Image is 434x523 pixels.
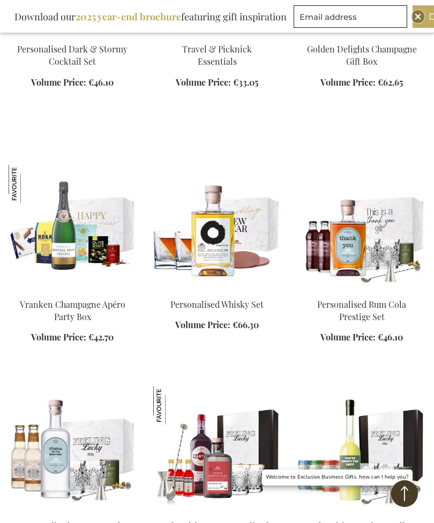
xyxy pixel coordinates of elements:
a: Vranken Champagne Apéro Party Box Vranken Champagne Apéro Party Box [9,285,136,295]
a: Personalised Dark & Stormy Cocktail Set [9,30,136,40]
a: Volume Price: €46.10 [31,77,114,89]
a: Travel & Picknick Essentials [182,43,252,67]
span: Volume Price: [320,77,376,88]
img: Vranken Champagne Apéro Party Box [9,165,47,203]
a: Volume Price: €42.70 [31,331,114,344]
a: Volume Price: €62.65 [320,77,403,89]
img: The Ultimate Personalized Negroni Cocktail Set [153,386,281,514]
img: Personalised Whisky Set [153,165,281,292]
span: €46.10 [88,77,114,88]
span: €62.65 [378,77,403,88]
div: Close [411,10,424,23]
span: Volume Price: [31,77,86,88]
img: Personalised Rum Cola Prestige Set [298,165,425,292]
span: €66.30 [233,319,259,330]
a: Personalised Dark & Stormy Cocktail Set [17,43,128,67]
a: Personalised Rum Cola Prestige Set [317,299,406,322]
form: marketing offers and promotions [294,5,410,31]
img: Gepersonaliseerde Moscow Mule Prestige Set [9,386,136,514]
a: Gepersonaliseerde Moscow Mule Prestige Set [9,506,136,517]
a: Golden Delights Champagne Gift Box [298,30,425,40]
span: €42.70 [88,331,114,343]
a: Volume Price: €46.10 [320,331,403,344]
a: Personalised Rum Cola Prestige Set [298,285,425,295]
img: Ultimate Limoncello Tonica Cocktail Box [298,386,425,514]
a: Personalised Whisky Set [153,285,281,295]
a: Personalised Whisky Set [170,299,264,310]
span: €33.05 [233,77,258,88]
a: Travel & Picknick Essentials [153,30,281,40]
b: 2025 year-end brochure [76,10,181,23]
a: Volume Price: €66.30 [175,319,259,331]
a: Golden Delights Champagne Gift Box [307,43,417,67]
span: Volume Price: [31,331,86,343]
img: The Ultimate Personalized Negroni Cocktail Set [153,386,191,425]
span: Volume Price: [176,77,231,88]
a: Vranken Champagne Apéro Party Box [20,299,125,322]
img: Close [415,13,421,20]
span: Volume Price: [320,331,376,343]
a: The Ultimate Personalized Negroni Cocktail Set The Ultimate Personalized Negroni Cocktail Set [153,506,281,517]
input: Email address [294,5,407,28]
img: Vranken Champagne Apéro Party Box [9,165,136,292]
a: Volume Price: €33.05 [176,77,258,89]
a: Ultimate Limoncello Tonica Cocktail Box [298,506,425,517]
div: Download our featuring gift inspiration [10,5,291,28]
span: €46.10 [378,331,403,343]
span: Volume Price: [175,319,230,330]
